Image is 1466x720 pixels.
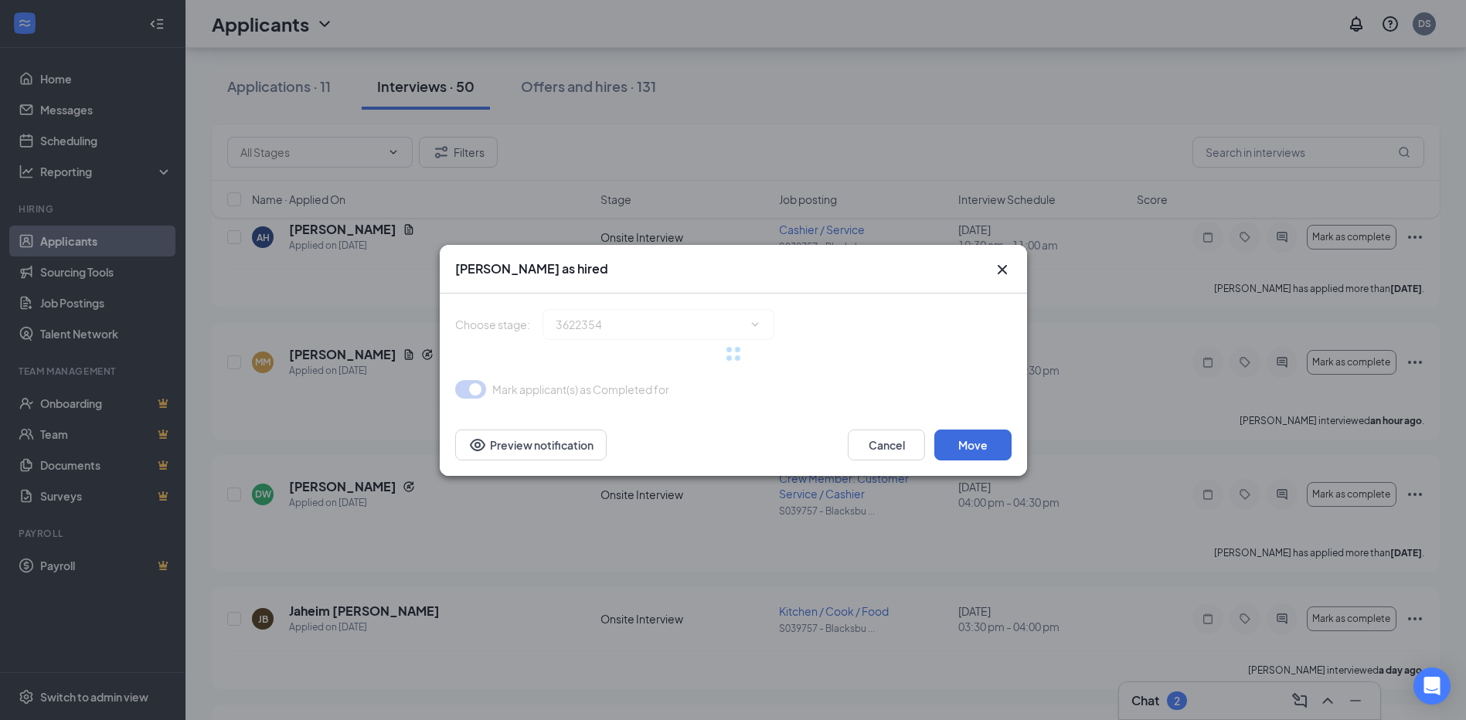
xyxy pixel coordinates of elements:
[993,260,1012,279] svg: Cross
[1413,667,1451,705] div: Open Intercom Messenger
[455,260,608,277] h3: [PERSON_NAME] as hired
[993,260,1012,279] button: Close
[848,430,925,460] button: Cancel
[934,430,1012,460] button: Move
[468,436,487,454] svg: Eye
[455,430,607,460] button: Preview notificationEye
